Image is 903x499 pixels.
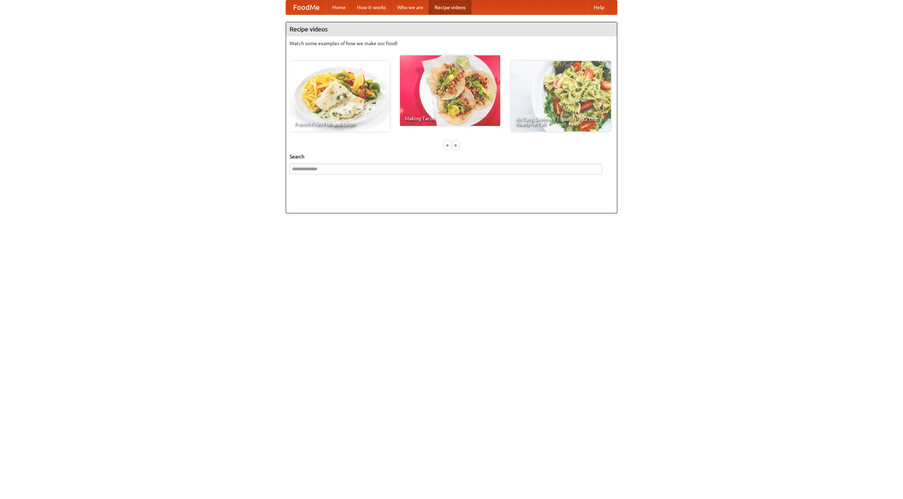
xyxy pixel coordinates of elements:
[429,0,471,14] a: Recipe videos
[400,55,500,126] a: Making Tacos
[290,40,613,47] p: Watch some examples of how we make our food!
[405,116,495,121] span: Making Tacos
[290,61,390,132] a: French Fries Fish and Chips
[286,0,327,14] a: FoodMe
[444,141,450,150] div: «
[295,122,385,127] span: French Fries Fish and Chips
[351,0,392,14] a: How it works
[286,22,617,36] h4: Recipe videos
[290,153,613,160] h5: Search
[392,0,429,14] a: Who we are
[511,61,611,132] a: An Easy, Summery Tomato Pasta That's Ready for Fall
[588,0,610,14] a: Help
[327,0,351,14] a: Home
[453,141,459,150] div: »
[516,117,606,127] span: An Easy, Summery Tomato Pasta That's Ready for Fall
